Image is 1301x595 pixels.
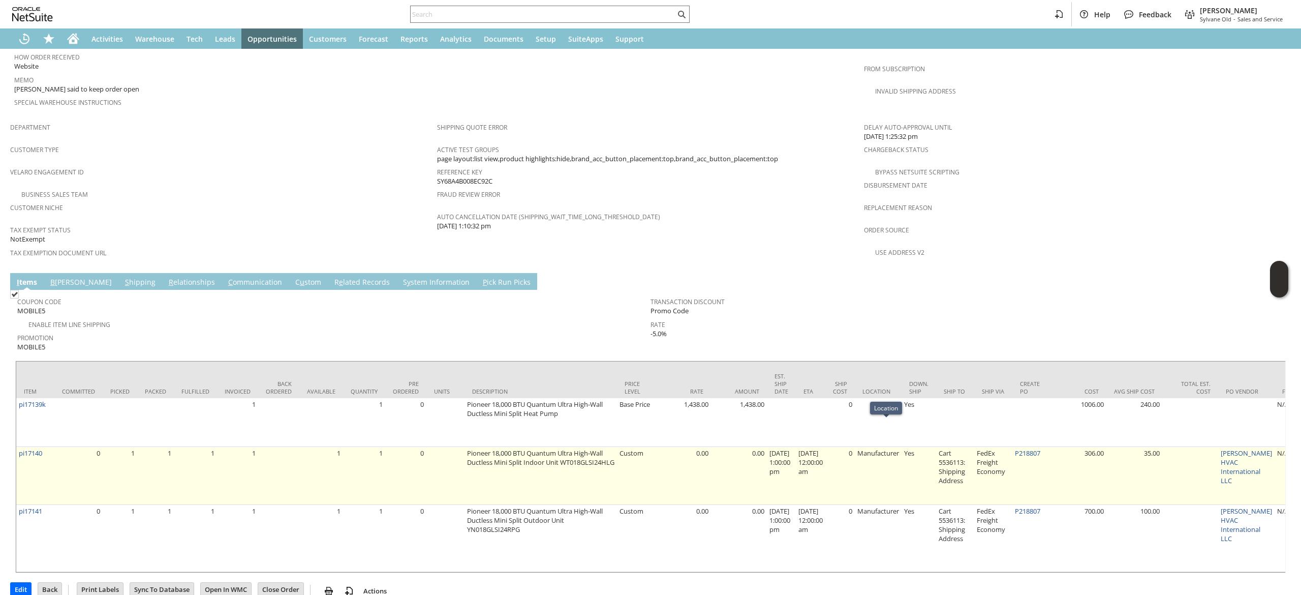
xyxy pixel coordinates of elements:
[299,447,343,505] td: 1
[803,388,818,395] div: ETA
[974,447,1012,505] td: FedEx Freight Economy
[609,28,650,49] a: Support
[833,380,847,395] div: Ship Cost
[50,277,55,287] span: B
[54,447,103,505] td: 0
[1015,507,1040,516] a: P218807
[1106,447,1162,505] td: 35.00
[400,277,472,288] a: System Information
[91,34,123,44] span: Activities
[299,505,343,572] td: 1
[385,447,426,505] td: 0
[902,398,936,447] td: Yes
[226,277,285,288] a: Communication
[617,447,655,505] td: Custom
[617,398,655,447] td: Base Price
[293,277,324,288] a: Custom
[472,388,609,395] div: Description
[307,388,335,395] div: Available
[1139,10,1171,19] span: Feedback
[135,34,174,44] span: Warehouse
[137,505,174,572] td: 1
[464,398,617,447] td: Pioneer 18,000 BTU Quantum Ultra High-Wall Ductless Mini Split Heat Pump
[483,277,487,287] span: P
[875,248,924,257] a: Use Address V2
[24,388,47,395] div: Item
[21,190,88,199] a: Business Sales Team
[864,65,925,73] a: From Subscription
[174,447,217,505] td: 1
[711,447,767,505] td: 0.00
[864,226,909,234] a: Order Source
[169,277,173,287] span: R
[12,28,37,49] a: Recent Records
[385,505,426,572] td: 0
[103,505,137,572] td: 1
[825,505,855,572] td: 0
[62,388,95,395] div: Committed
[61,28,85,49] a: Home
[394,28,434,49] a: Reports
[480,277,533,288] a: Pick Run Picks
[875,168,959,176] a: Bypass NetSuite Scripting
[1114,388,1155,395] div: Avg Ship Cost
[14,53,80,62] a: How Order Received
[14,62,39,71] span: Website
[10,123,50,132] a: Department
[1050,447,1106,505] td: 306.00
[393,380,419,395] div: Pre Ordered
[625,380,647,395] div: Price Level
[719,388,759,395] div: Amount
[407,277,411,287] span: y
[217,505,258,572] td: 1
[12,7,53,21] svg: logo
[855,447,902,505] td: Manufacturer
[1094,10,1110,19] span: Help
[332,277,392,288] a: Related Records
[48,277,114,288] a: B[PERSON_NAME]
[434,28,478,49] a: Analytics
[129,28,180,49] a: Warehouse
[437,213,660,221] a: Auto Cancellation Date (shipping_wait_time_long_threshold_date)
[19,449,42,458] a: pi17140
[825,398,855,447] td: 0
[411,8,675,20] input: Search
[400,34,428,44] span: Reports
[909,380,928,395] div: Down. Ship
[796,447,825,505] td: [DATE] 12:00:00 am
[351,388,378,395] div: Quantity
[225,388,251,395] div: Invoiced
[215,34,235,44] span: Leads
[862,388,894,395] div: Location
[437,145,499,154] a: Active Test Groups
[19,507,42,516] a: pi17141
[1200,15,1231,23] span: Sylvane Old
[28,320,110,329] a: Enable Item Line Shipping
[85,28,129,49] a: Activities
[650,297,725,306] a: Transaction Discount
[309,34,347,44] span: Customers
[711,505,767,572] td: 0.00
[10,226,71,234] a: Tax Exempt Status
[902,505,936,572] td: Yes
[300,277,304,287] span: u
[54,505,103,572] td: 0
[864,123,952,132] a: Delay Auto-Approval Until
[1200,6,1283,15] span: [PERSON_NAME]
[1106,398,1162,447] td: 240.00
[650,329,667,339] span: -5.0%
[125,277,129,287] span: S
[43,33,55,45] svg: Shortcuts
[617,505,655,572] td: Custom
[864,181,927,190] a: Disbursement Date
[228,277,233,287] span: C
[1170,380,1211,395] div: Total Est. Cost
[464,505,617,572] td: Pioneer 18,000 BTU Quantum Ultra High-Wall Ductless Mini Split Outdoor Unit YN018GLSI24RPG
[437,123,507,132] a: Shipping Quote Error
[437,190,500,199] a: Fraud Review Error
[303,28,353,49] a: Customers
[343,447,385,505] td: 1
[10,290,19,299] img: Checked
[440,34,472,44] span: Analytics
[1221,507,1272,543] a: [PERSON_NAME] HVAC International LLC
